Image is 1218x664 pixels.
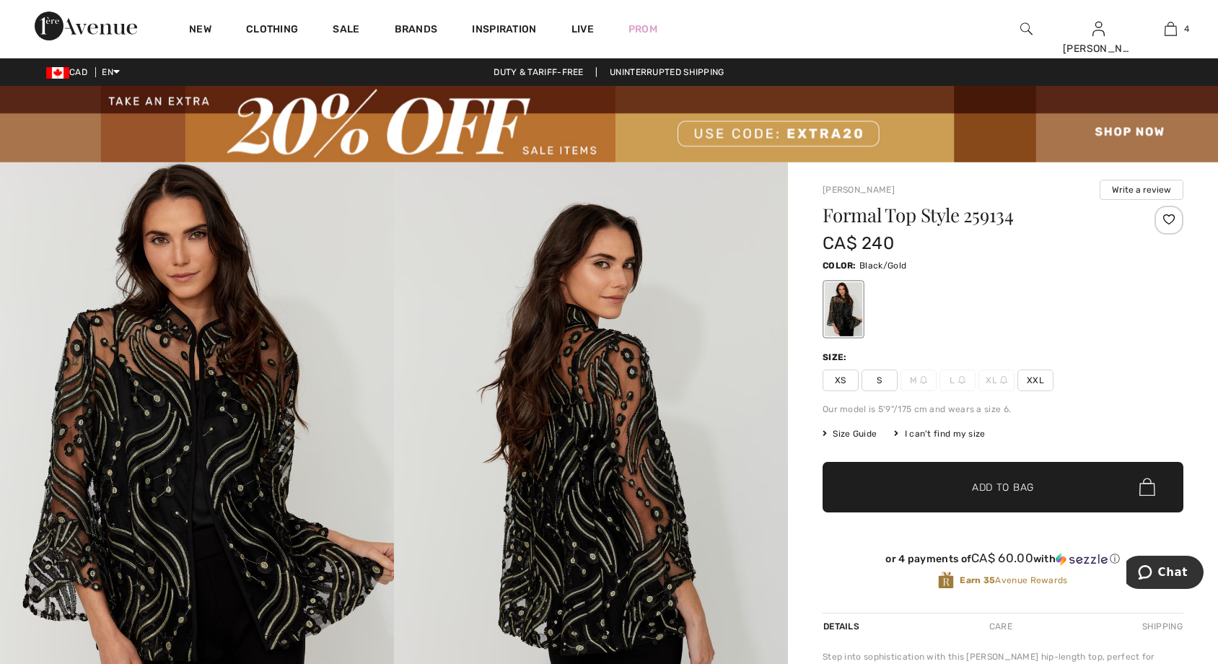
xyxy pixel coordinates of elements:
[971,551,1033,565] span: CA$ 60.00
[823,185,895,195] a: [PERSON_NAME]
[1135,20,1206,38] a: 4
[333,23,359,38] a: Sale
[823,427,877,440] span: Size Guide
[823,261,856,271] span: Color:
[1139,613,1183,639] div: Shipping
[960,574,1067,587] span: Avenue Rewards
[1165,20,1177,38] img: My Bag
[823,370,859,391] span: XS
[1056,553,1108,566] img: Sezzle
[1126,556,1204,592] iframe: Opens a widget where you can chat to one of our agents
[472,23,536,38] span: Inspiration
[859,261,906,271] span: Black/Gold
[939,370,976,391] span: L
[1017,370,1053,391] span: XXL
[823,351,850,364] div: Size:
[920,376,927,383] img: ring-m.svg
[1063,41,1134,56] div: [PERSON_NAME]
[46,67,93,77] span: CAD
[862,370,898,391] span: S
[938,571,954,590] img: Avenue Rewards
[823,551,1183,571] div: or 4 payments ofCA$ 60.00withSezzle Click to learn more about Sezzle
[823,462,1183,512] button: Add to Bag
[894,427,985,440] div: I can't find my size
[823,403,1183,416] div: Our model is 5'9"/175 cm and wears a size 6.
[102,67,120,77] span: EN
[1100,180,1183,200] button: Write a review
[246,23,298,38] a: Clothing
[35,12,137,40] img: 1ère Avenue
[571,22,594,37] a: Live
[1092,22,1105,35] a: Sign In
[1184,22,1189,35] span: 4
[901,370,937,391] span: M
[1020,20,1033,38] img: search the website
[1092,20,1105,38] img: My Info
[825,282,862,336] div: Black/Gold
[823,233,894,253] span: CA$ 240
[823,551,1183,566] div: or 4 payments of with
[189,23,211,38] a: New
[823,206,1123,224] h1: Formal Top Style 259134
[978,370,1015,391] span: XL
[960,575,995,585] strong: Earn 35
[977,613,1025,639] div: Care
[972,479,1034,494] span: Add to Bag
[823,613,863,639] div: Details
[1000,376,1007,383] img: ring-m.svg
[46,67,69,79] img: Canadian Dollar
[628,22,657,37] a: Prom
[395,23,438,38] a: Brands
[1139,478,1155,497] img: Bag.svg
[958,376,965,383] img: ring-m.svg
